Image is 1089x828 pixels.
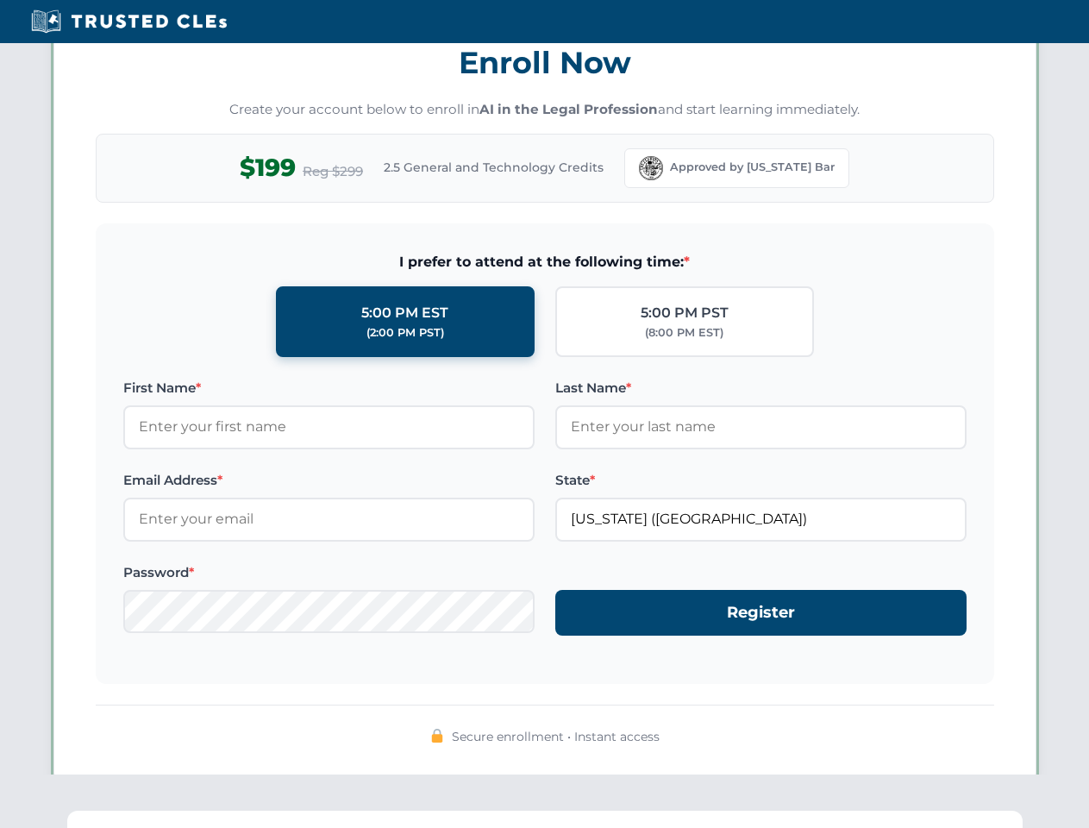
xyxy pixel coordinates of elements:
[96,100,994,120] p: Create your account below to enroll in and start learning immediately.
[670,159,835,176] span: Approved by [US_STATE] Bar
[555,378,967,398] label: Last Name
[555,498,967,541] input: Florida (FL)
[240,148,296,187] span: $199
[479,101,658,117] strong: AI in the Legal Profession
[26,9,232,34] img: Trusted CLEs
[123,378,535,398] label: First Name
[645,324,723,342] div: (8:00 PM EST)
[452,727,660,746] span: Secure enrollment • Instant access
[123,498,535,541] input: Enter your email
[641,302,729,324] div: 5:00 PM PST
[555,470,967,491] label: State
[555,405,967,448] input: Enter your last name
[366,324,444,342] div: (2:00 PM PST)
[96,35,994,90] h3: Enroll Now
[123,470,535,491] label: Email Address
[303,161,363,182] span: Reg $299
[639,156,663,180] img: Florida Bar
[123,405,535,448] input: Enter your first name
[123,562,535,583] label: Password
[430,729,444,743] img: 🔒
[123,251,967,273] span: I prefer to attend at the following time:
[361,302,448,324] div: 5:00 PM EST
[555,590,967,636] button: Register
[384,158,604,177] span: 2.5 General and Technology Credits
